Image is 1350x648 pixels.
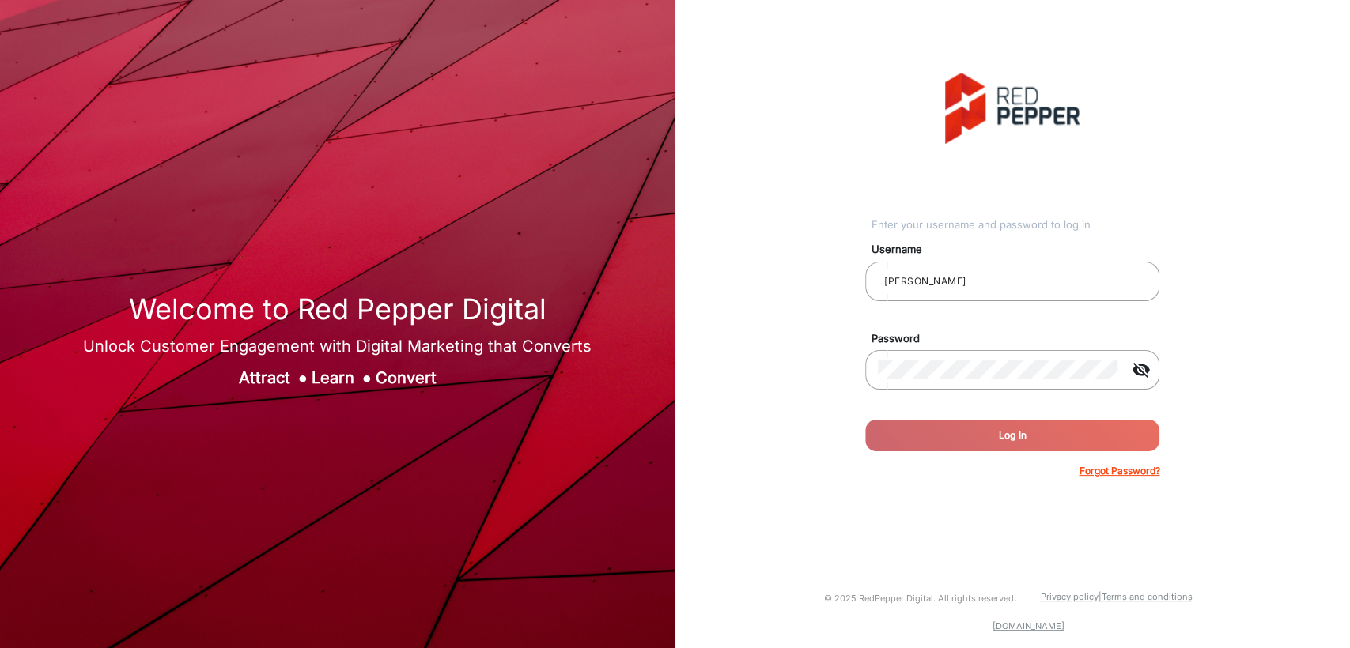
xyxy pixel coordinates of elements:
[298,368,308,387] span: ●
[865,420,1159,451] button: Log In
[993,620,1064,631] a: [DOMAIN_NAME]
[872,217,1160,233] div: Enter your username and password to log in
[362,368,372,387] span: ●
[83,366,592,390] div: Attract Learn Convert
[1101,591,1192,602] a: Terms and conditions
[1098,591,1101,602] a: |
[945,73,1080,144] img: vmg-logo
[860,331,1178,347] mat-label: Password
[824,593,1016,604] small: © 2025 RedPepper Digital. All rights reserved.
[1121,360,1159,379] mat-icon: visibility_off
[1079,464,1159,478] p: Forgot Password?
[83,292,592,326] h1: Welcome to Red Pepper Digital
[83,334,592,358] div: Unlock Customer Engagement with Digital Marketing that Converts
[860,242,1178,258] mat-label: Username
[878,272,1147,291] input: Your username
[1040,591,1098,602] a: Privacy policy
